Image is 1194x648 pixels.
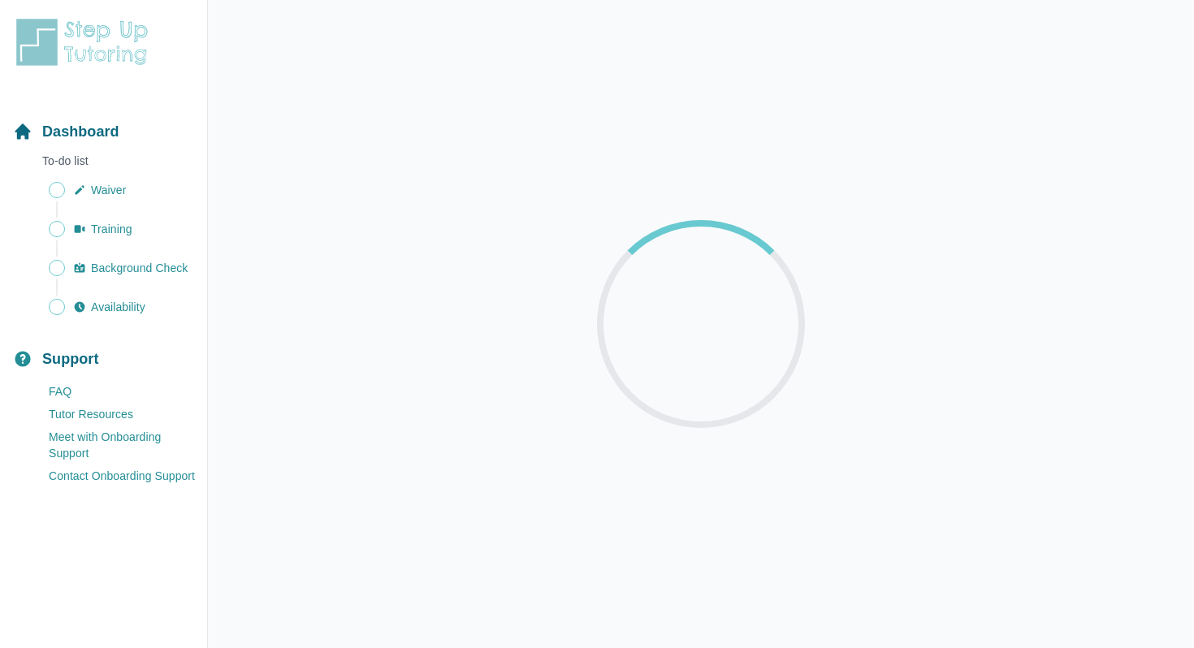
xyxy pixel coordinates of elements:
[13,257,207,279] a: Background Check
[91,221,132,237] span: Training
[13,179,207,201] a: Waiver
[13,464,207,487] a: Contact Onboarding Support
[42,348,98,370] span: Support
[91,182,126,198] span: Waiver
[13,218,207,240] a: Training
[13,16,158,68] img: logo
[13,403,207,426] a: Tutor Resources
[13,296,207,318] a: Availability
[91,299,145,315] span: Availability
[13,426,207,464] a: Meet with Onboarding Support
[42,120,119,143] span: Dashboard
[13,120,119,143] a: Dashboard
[91,260,188,276] span: Background Check
[6,153,201,175] p: To-do list
[6,94,201,149] button: Dashboard
[6,322,201,377] button: Support
[13,380,207,403] a: FAQ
